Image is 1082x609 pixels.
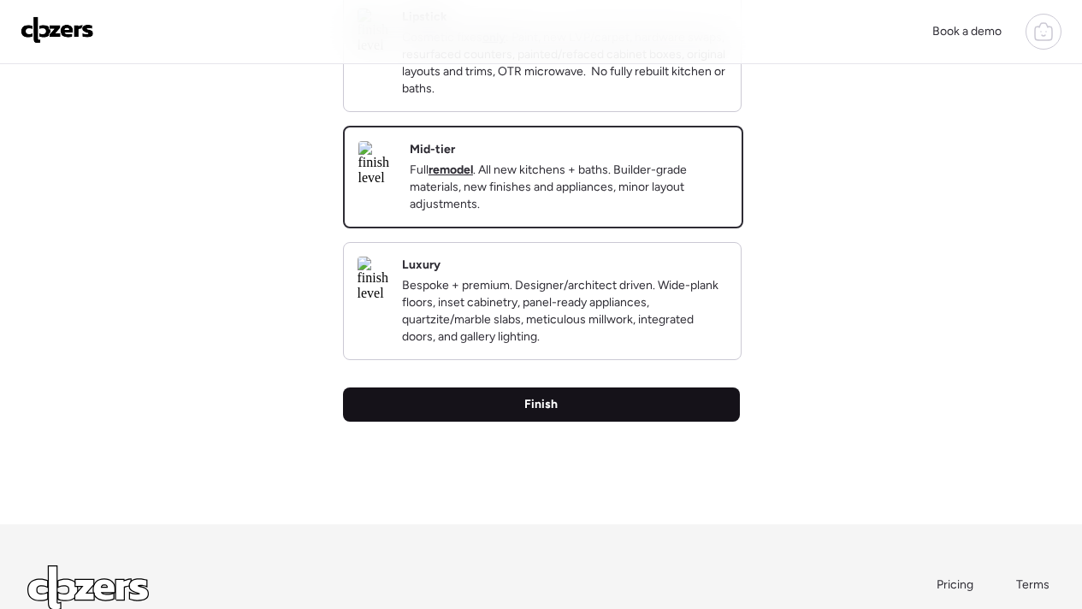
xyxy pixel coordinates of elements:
a: Pricing [937,576,975,594]
span: Terms [1016,577,1049,592]
span: Finish [524,396,558,413]
strong: remodel [429,163,473,177]
p: Full . All new kitchens + baths. Builder-grade materials, new finishes and appliances, minor layo... [410,162,728,213]
a: Terms [1016,576,1055,594]
img: finish level [358,141,396,186]
h2: Mid-tier [410,141,455,158]
img: finish level [358,257,388,301]
span: Pricing [937,577,973,592]
img: Logo [21,16,94,44]
h2: Luxury [402,257,440,274]
span: Book a demo [932,24,1002,38]
p: Bespoke + premium. Designer/architect driven. Wide-plank floors, inset cabinetry, panel-ready app... [402,277,727,346]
